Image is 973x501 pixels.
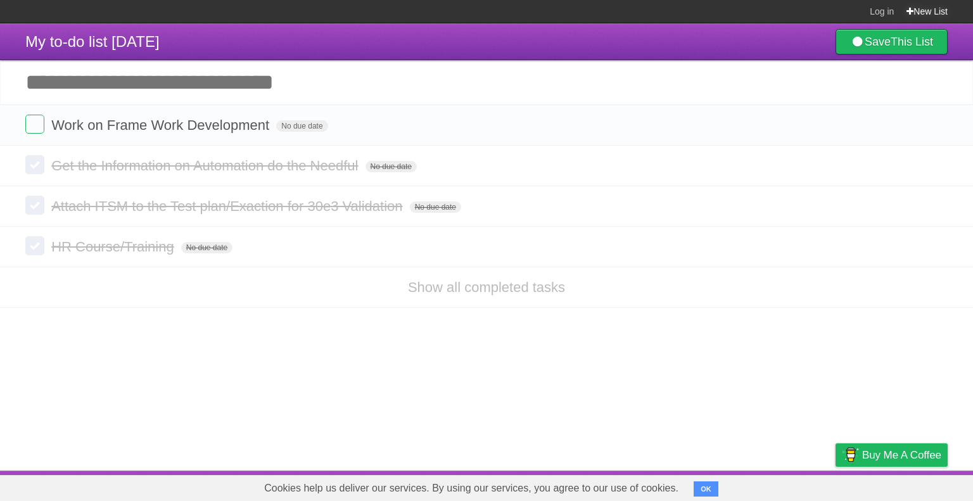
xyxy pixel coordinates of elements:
label: Done [25,115,44,134]
span: Get the Information on Automation do the Needful [51,158,361,174]
span: Attach ITSM to the Test plan/Exaction for 30e3 Validation [51,198,405,214]
label: Done [25,155,44,174]
a: Suggest a feature [868,474,948,498]
img: Buy me a coffee [842,444,859,466]
b: This List [891,35,933,48]
a: SaveThis List [836,29,948,54]
a: Buy me a coffee [836,443,948,467]
a: Show all completed tasks [408,279,565,295]
span: Work on Frame Work Development [51,117,272,133]
label: Done [25,196,44,215]
label: Done [25,236,44,255]
a: Developers [709,474,760,498]
button: OK [694,481,718,497]
span: No due date [366,161,417,172]
span: No due date [410,201,461,213]
span: No due date [181,242,232,253]
a: About [667,474,694,498]
span: HR Course/Training [51,239,177,255]
a: Privacy [819,474,852,498]
span: No due date [276,120,328,132]
span: Buy me a coffee [862,444,941,466]
span: My to-do list [DATE] [25,33,160,50]
span: Cookies help us deliver our services. By using our services, you agree to our use of cookies. [251,476,691,501]
a: Terms [776,474,804,498]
